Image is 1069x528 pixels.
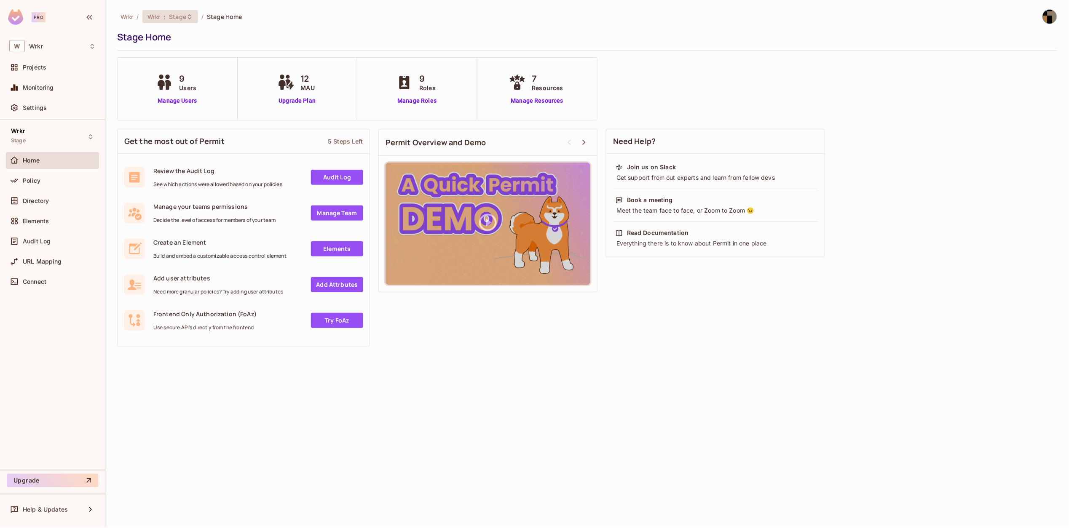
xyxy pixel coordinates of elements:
span: Decide the level of access for members of your team [153,217,276,224]
a: Try FoAz [311,313,363,328]
div: Join us on Slack [627,163,676,171]
span: Use secure API's directly from the frontend [153,324,257,331]
span: Stage [169,13,186,21]
span: Need Help? [613,136,656,147]
span: Settings [23,104,47,111]
span: Projects [23,64,46,71]
a: Elements [311,241,363,256]
span: Need more granular policies? Try adding user attributes [153,288,283,295]
span: 7 [532,72,563,85]
span: Workspace: Wrkr [29,43,43,50]
div: Meet the team face to face, or Zoom to Zoom 😉 [616,206,815,215]
span: Build and embed a customizable access control element [153,253,287,259]
span: Create an Element [153,238,287,246]
div: Get support from out experts and learn from fellow devs [616,173,815,182]
a: Manage Users [154,96,201,105]
li: / [137,13,139,21]
div: Pro [32,12,46,22]
span: Wrkr [147,13,161,21]
span: Connect [23,278,46,285]
span: : [163,13,166,20]
a: Audit Log [311,170,363,185]
span: Permit Overview and Demo [386,137,486,148]
img: Ashwath Paratal [1043,10,1057,24]
span: 9 [419,72,436,85]
li: / [201,13,204,21]
span: Manage your teams permissions [153,203,276,211]
span: Monitoring [23,84,54,91]
span: Directory [23,197,49,204]
a: Upgrade Plan [276,96,319,105]
div: Book a meeting [627,196,673,204]
div: Everything there is to know about Permit in one place [616,239,815,248]
span: Frontend Only Authorization (FoAz) [153,310,257,318]
span: URL Mapping [23,258,62,265]
span: Get the most out of Permit [124,136,225,147]
span: Users [179,83,196,92]
span: See which actions were allowed based on your policies [153,181,282,188]
a: Manage Team [311,205,363,221]
span: Stage [11,137,26,144]
span: W [9,40,25,52]
span: Add user attributes [153,274,283,282]
span: Resources [532,83,563,92]
span: MAU [301,83,315,92]
span: Review the Audit Log [153,167,282,175]
span: Help & Updates [23,506,68,513]
a: Add Attrbutes [311,277,363,292]
span: 12 [301,72,315,85]
span: 9 [179,72,196,85]
span: the active workspace [121,13,134,21]
span: Wrkr [11,128,26,134]
div: Read Documentation [627,229,689,237]
span: Policy [23,177,40,184]
div: 5 Steps Left [328,137,363,145]
div: Stage Home [117,31,1053,43]
span: Elements [23,218,49,224]
img: SReyMgAAAABJRU5ErkJggg== [8,9,23,25]
button: Upgrade [7,474,98,487]
span: Audit Log [23,238,51,245]
span: Home [23,157,40,164]
a: Manage Resources [507,96,568,105]
span: Roles [419,83,436,92]
a: Manage Roles [394,96,440,105]
span: Stage Home [207,13,242,21]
